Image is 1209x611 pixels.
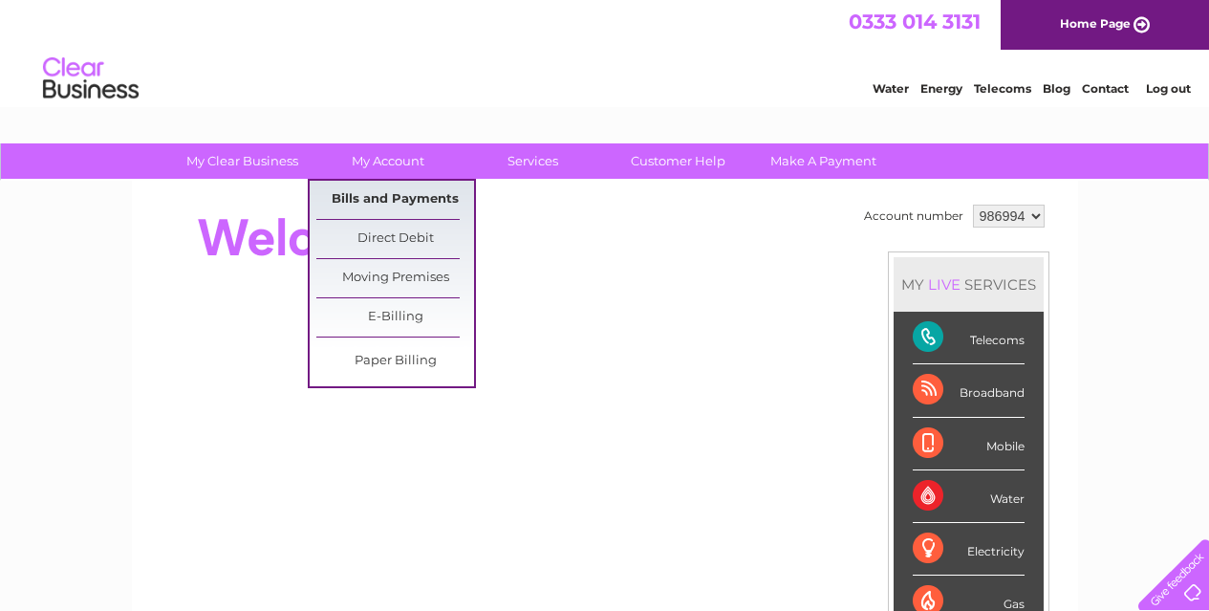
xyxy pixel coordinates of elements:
a: My Account [309,143,466,179]
a: Make A Payment [745,143,902,179]
div: MY SERVICES [894,257,1044,312]
a: Bills and Payments [316,181,474,219]
a: Contact [1082,81,1129,96]
a: Moving Premises [316,259,474,297]
div: Mobile [913,418,1025,470]
div: Telecoms [913,312,1025,364]
div: LIVE [924,275,964,294]
a: Water [873,81,909,96]
a: Telecoms [974,81,1031,96]
a: Customer Help [599,143,757,179]
a: 0333 014 3131 [849,10,981,33]
a: Blog [1043,81,1070,96]
img: logo.png [42,50,140,108]
div: Clear Business is a trading name of Verastar Limited (registered in [GEOGRAPHIC_DATA] No. 3667643... [154,11,1057,93]
a: Log out [1146,81,1191,96]
a: Paper Billing [316,342,474,381]
a: My Clear Business [163,143,321,179]
div: Broadband [913,364,1025,417]
a: Direct Debit [316,220,474,258]
div: Water [913,470,1025,523]
a: Services [454,143,612,179]
td: Account number [859,200,968,232]
a: Energy [920,81,962,96]
div: Electricity [913,523,1025,576]
a: E-Billing [316,298,474,337]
